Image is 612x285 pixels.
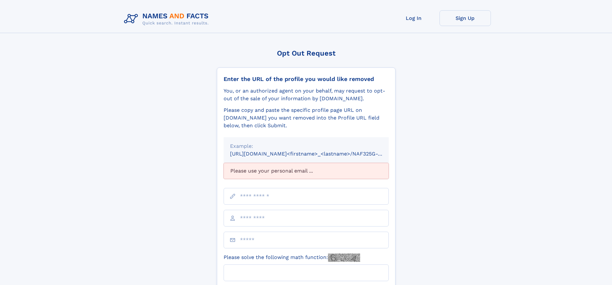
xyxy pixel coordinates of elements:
small: [URL][DOMAIN_NAME]<firstname>_<lastname>/NAF325G-xxxxxxxx [230,151,401,157]
a: Sign Up [439,10,491,26]
img: Logo Names and Facts [121,10,214,28]
div: Please copy and paste the specific profile page URL on [DOMAIN_NAME] you want removed into the Pr... [224,106,389,129]
label: Please solve the following math function: [224,254,360,262]
div: You, or an authorized agent on your behalf, may request to opt-out of the sale of your informatio... [224,87,389,102]
div: Please use your personal email ... [224,163,389,179]
div: Enter the URL of the profile you would like removed [224,76,389,83]
div: Opt Out Request [217,49,395,57]
a: Log In [388,10,439,26]
div: Example: [230,142,382,150]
